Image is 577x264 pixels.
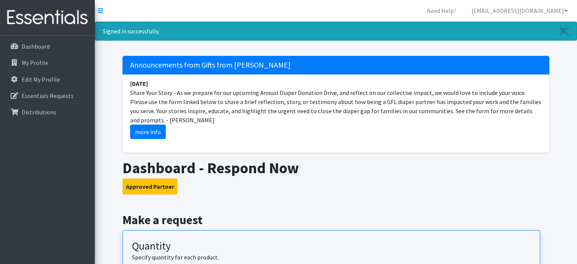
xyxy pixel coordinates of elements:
div: Signed in successfully. [95,22,577,41]
p: Essentials Requests [22,92,74,100]
a: My Profile [3,55,92,70]
a: Close [552,22,577,40]
a: Need Help? [421,3,462,18]
button: Approved Partner [123,179,178,194]
a: more info [130,125,166,139]
p: Distributions [22,108,56,116]
img: HumanEssentials [3,5,92,30]
a: Distributions [3,104,92,120]
strong: [DATE] [130,80,148,87]
h5: Announcements from Gifts from [PERSON_NAME] [123,56,549,74]
p: Edit My Profile [22,76,60,83]
p: My Profile [22,59,48,66]
a: Essentials Requests [3,88,92,103]
p: Dashboard [22,43,50,50]
a: Dashboard [3,39,92,54]
p: Specify quantity for each product. [132,253,531,262]
h3: Quantity [132,240,531,253]
a: [EMAIL_ADDRESS][DOMAIN_NAME] [465,3,574,18]
li: Share Your Story - As we prepare for our upcoming Annual Diaper Donation Drive, and reflect on ou... [123,74,549,144]
a: Edit My Profile [3,72,92,87]
h2: Make a request [123,213,549,227]
h1: Dashboard - Respond Now [123,159,549,177]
